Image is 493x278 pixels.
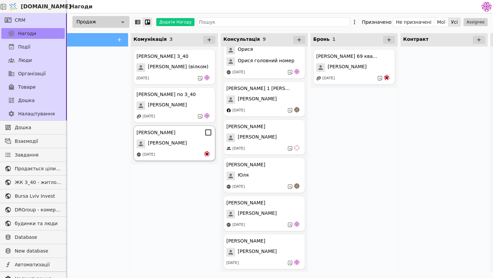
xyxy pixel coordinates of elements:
div: [PERSON_NAME] по З_40 [136,91,196,98]
span: Юля [238,172,249,180]
h2: Нагоди [67,3,93,11]
div: [PERSON_NAME] [226,161,265,168]
img: facebook.svg [226,108,231,113]
div: [PERSON_NAME][PERSON_NAME][DATE]bo [133,125,215,161]
button: Усі [448,17,460,27]
span: Bursa Lviv Invest [15,193,61,200]
a: Завдання [1,150,65,160]
span: 9 [263,36,266,42]
div: [DATE] [232,222,245,228]
span: New database [15,248,61,255]
div: [DATE] [232,108,245,113]
button: Assignee [463,18,488,26]
img: 137b5da8a4f5046b86490006a8dec47a [482,2,492,12]
span: будинки та люди [15,220,61,227]
a: New database [1,246,65,256]
a: Дошка [1,95,65,106]
img: de [204,75,210,80]
div: [PERSON_NAME] 69 квартира [316,53,380,60]
span: 1 [332,36,336,42]
img: Logo [8,0,18,13]
span: [PERSON_NAME] [238,95,277,104]
span: Люди [18,57,32,64]
div: [PERSON_NAME] по З_40[PERSON_NAME][DATE]de [133,87,215,123]
span: Налаштування [18,110,55,117]
div: [DATE] [232,70,245,75]
div: [PERSON_NAME] З_40[PERSON_NAME] (вілком)[DATE]de [133,49,215,85]
span: Дошка [15,124,61,131]
div: [PERSON_NAME][PERSON_NAME][DATE]de [223,196,305,231]
button: Мої [434,17,448,27]
div: Продаж [72,16,129,28]
img: an [294,183,299,189]
span: Нагоди [18,30,36,37]
span: Орися [238,46,253,55]
span: DRGroup - комерційна нерухоомість [15,206,61,213]
div: [DATE] [136,76,149,81]
a: CRM [1,15,65,25]
input: Пошук [197,17,350,27]
div: [DATE] [143,152,155,158]
div: [PERSON_NAME] [136,129,175,136]
img: bo [384,75,389,80]
span: Дошка [18,97,35,104]
div: [DATE] [143,114,155,119]
a: Database [1,232,65,243]
span: Взаємодії [15,138,61,145]
img: de [294,69,299,74]
img: online-store.svg [226,222,231,227]
a: Люди [1,55,65,66]
span: [PERSON_NAME] [328,63,367,72]
div: [PERSON_NAME] 1 [PERSON_NAME] [226,85,290,92]
img: online-store.svg [226,70,231,75]
img: people.svg [226,146,231,151]
img: affiliate-program.svg [316,76,321,81]
span: Завдання [15,152,39,159]
div: [PERSON_NAME][PERSON_NAME][DATE]vi [223,119,305,155]
div: [DATE] [232,184,245,190]
div: [PERSON_NAME] [226,199,265,206]
div: [PERSON_NAME] [226,238,265,245]
span: [PERSON_NAME] [238,210,277,218]
span: Організації [18,70,46,77]
span: [PERSON_NAME] [238,133,277,142]
span: Контракт [403,36,429,42]
img: de [294,260,299,265]
span: Консультація [223,36,260,42]
span: ЖК З_40 - житлова та комерційна нерухомість класу Преміум [15,179,61,186]
div: [PERSON_NAME][PERSON_NAME][DATE]de [223,234,305,269]
img: online-store.svg [136,152,141,157]
div: [PERSON_NAME] [226,123,265,130]
img: de [294,221,299,227]
div: [PERSON_NAME] 1 [PERSON_NAME][PERSON_NAME][DATE]an [223,81,305,117]
span: Бронь [313,36,330,42]
a: Налаштування [1,108,65,119]
a: Події [1,41,65,52]
a: Нагоди [1,28,65,39]
span: [PERSON_NAME] [148,140,187,148]
span: [PERSON_NAME] [238,248,277,257]
img: vi [294,145,299,151]
a: DRGroup - комерційна нерухоомість [1,204,65,215]
div: [PERSON_NAME] комерція КурдонериОрисяОрися головний номер[DATE]de [223,32,305,79]
a: Товари [1,82,65,92]
div: [DATE] [226,260,239,266]
span: Database [15,234,61,241]
div: [PERSON_NAME] З_40 [136,53,188,60]
a: Організації [1,68,65,79]
div: [DATE] [232,146,245,152]
img: bo [204,151,210,157]
span: Події [18,43,31,51]
div: Призначено [362,17,391,27]
span: Автоматизації [15,261,61,268]
img: an [294,107,299,112]
img: de [204,113,210,118]
a: Bursa Lviv Invest [1,191,65,201]
a: Дошка [1,122,65,133]
div: [PERSON_NAME]Юля[DATE]an [223,158,305,193]
a: Продається цілий будинок [PERSON_NAME] нерухомість [1,163,65,174]
span: [DOMAIN_NAME] [21,3,71,11]
div: [PERSON_NAME] 69 квартира[PERSON_NAME][DATE]bo [313,49,395,85]
span: Орися головний номер [238,57,294,66]
span: Товари [18,84,36,91]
